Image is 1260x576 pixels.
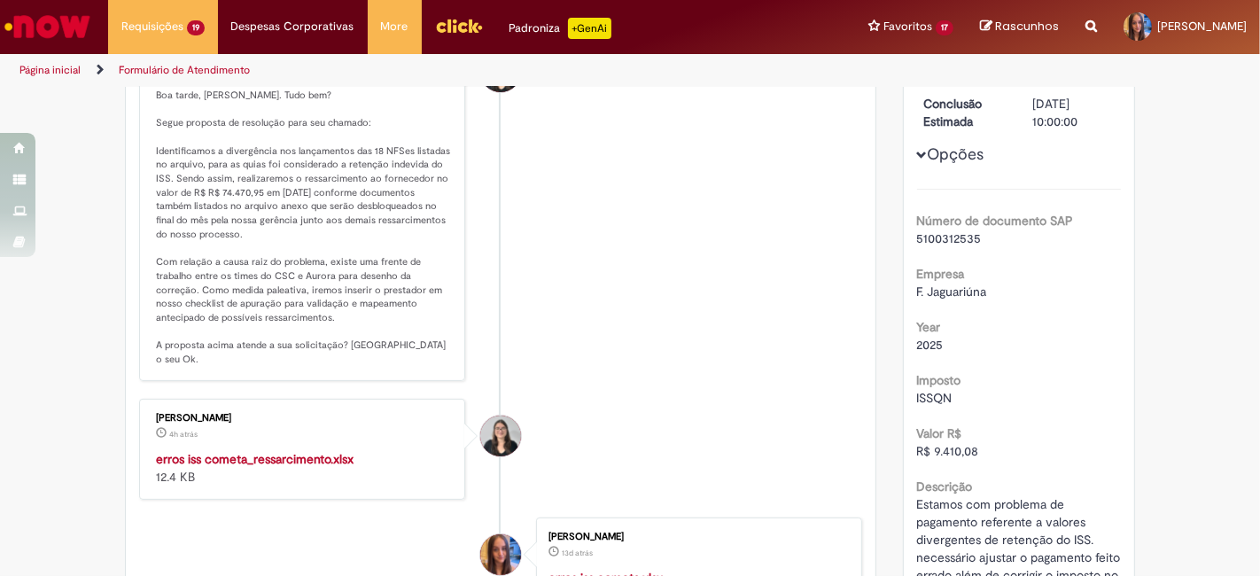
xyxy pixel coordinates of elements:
span: Requisições [121,18,183,35]
span: 4h atrás [169,429,198,440]
span: 2025 [917,337,944,353]
span: 13d atrás [562,548,593,558]
div: Caroline Vieira D Agustinho [480,534,521,575]
span: R$ 9.410,08 [917,443,979,459]
div: [DATE] 10:00:00 [1032,95,1115,130]
div: [PERSON_NAME] [156,413,451,424]
span: Rascunhos [995,18,1059,35]
a: Formulário de Atendimento [119,63,250,77]
div: Padroniza [509,18,611,39]
span: ISSQN [917,390,953,406]
b: Número de documento SAP [917,213,1074,229]
div: Debora Cristina Silva Dias [480,416,521,456]
dt: Conclusão Estimada [911,95,1020,130]
a: Rascunhos [980,19,1059,35]
span: 17 [936,20,953,35]
span: More [381,18,408,35]
b: Descrição [917,479,973,494]
ul: Trilhas de página [13,54,827,87]
time: 28/08/2025 12:24:46 [169,429,198,440]
img: click_logo_yellow_360x200.png [435,12,483,39]
time: 15/08/2025 17:48:17 [562,548,593,558]
img: ServiceNow [2,9,93,44]
b: Year [917,319,941,335]
span: F. Jaguariúna [917,284,987,300]
a: Página inicial [19,63,81,77]
p: +GenAi [568,18,611,39]
span: Despesas Corporativas [231,18,354,35]
span: 19 [187,20,205,35]
span: [PERSON_NAME] [1157,19,1247,34]
b: Valor R$ [917,425,962,441]
span: Favoritos [883,18,932,35]
div: [PERSON_NAME] [548,532,844,542]
b: Imposto [917,372,961,388]
div: 12.4 KB [156,450,451,486]
span: 5100312535 [917,230,982,246]
a: erros iss cometa_ressarcimento.xlsx [156,451,354,467]
p: Boa tarde, [PERSON_NAME]. Tudo bem? Segue proposta de resolução para seu chamado: Identificamos a... [156,89,451,367]
b: Empresa [917,266,965,282]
